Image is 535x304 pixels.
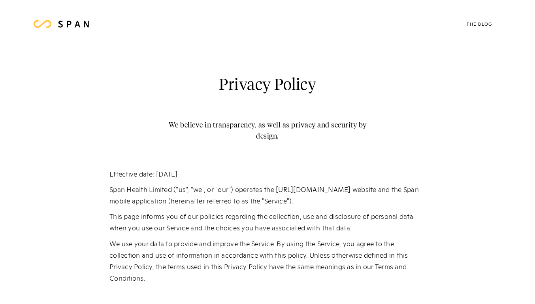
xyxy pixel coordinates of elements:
[159,120,376,142] h2: We believe in transparency, as well as privacy and security by design.
[109,210,426,233] p: This page informs you of our policies regarding the collection, use and disclosure of personal da...
[455,8,504,40] a: The Blog
[219,73,316,98] h2: Privacy Policy
[109,183,426,206] p: Span Health Limited ("us", "we", or "our") operates the [URL][DOMAIN_NAME] website and the Span m...
[467,22,492,26] div: The Blog
[109,237,426,284] p: We use your data to provide and improve the Service. By using the Service, you agree to the colle...
[109,168,426,179] p: Effective date: [DATE]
